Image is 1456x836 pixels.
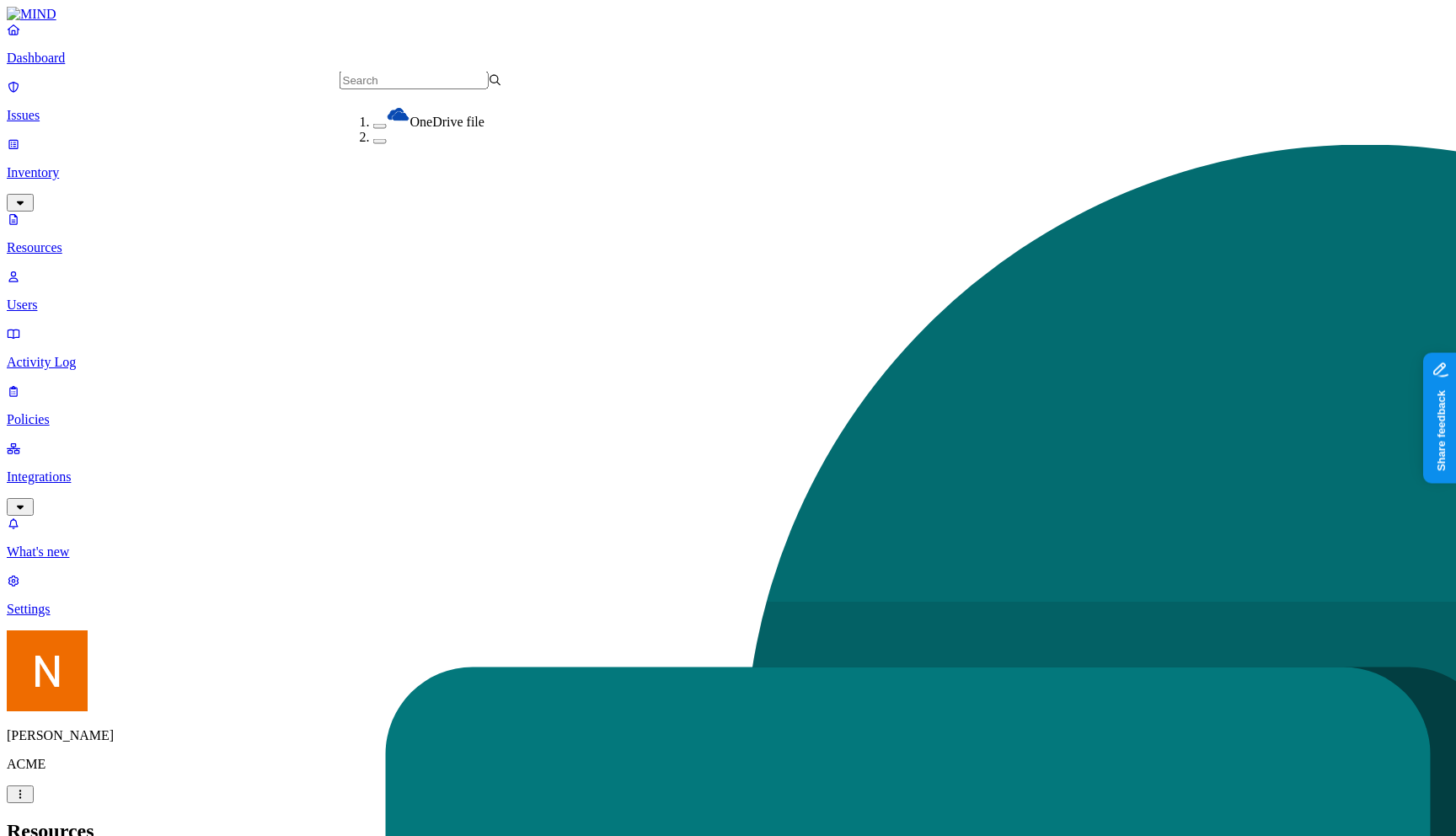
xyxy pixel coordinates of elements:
a: Inventory [7,137,1449,209]
p: Settings [7,602,1449,617]
a: Activity Log [7,326,1449,370]
p: Activity Log [7,355,1449,370]
p: Inventory [7,165,1449,180]
img: Nitai Mishary [7,630,88,711]
a: MIND [7,7,1449,22]
a: What's new [7,516,1449,560]
a: Integrations [7,441,1449,513]
a: Resources [7,212,1449,255]
a: Dashboard [7,22,1449,66]
p: [PERSON_NAME] [7,728,1449,743]
a: Settings [7,573,1449,617]
p: Policies [7,412,1449,427]
p: What's new [7,544,1449,560]
a: Users [7,269,1449,313]
img: MIND [7,7,56,22]
p: ACME [7,757,1449,772]
input: Search [340,72,489,89]
img: onedrive [387,103,410,126]
span: OneDrive file [410,115,484,129]
a: Issues [7,79,1449,123]
p: Dashboard [7,51,1449,66]
p: Issues [7,108,1449,123]
p: Integrations [7,469,1449,485]
p: Resources [7,240,1449,255]
a: Policies [7,383,1449,427]
p: Users [7,297,1449,313]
